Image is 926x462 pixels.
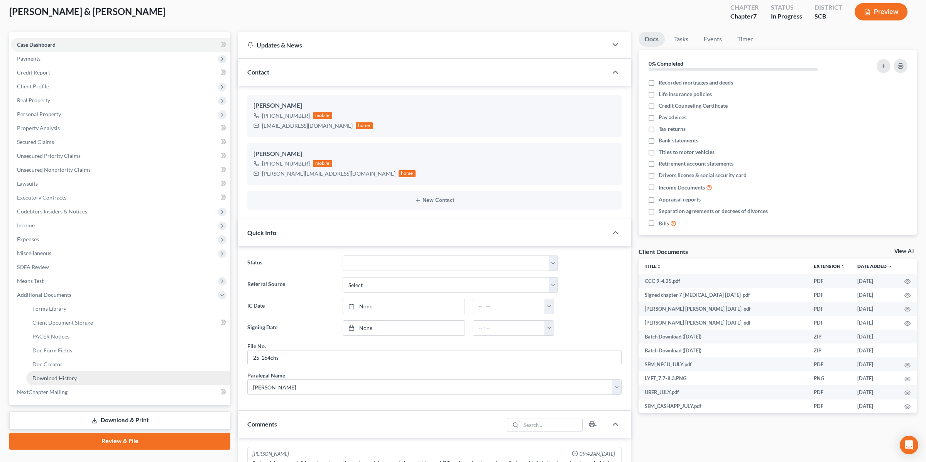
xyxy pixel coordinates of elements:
[17,389,68,395] span: NextChapter Mailing
[17,236,39,242] span: Expenses
[887,264,892,269] i: expand_more
[639,32,665,47] a: Docs
[851,371,898,385] td: [DATE]
[17,291,71,298] span: Additional Documents
[252,450,289,458] div: [PERSON_NAME]
[247,371,285,379] div: Paralegal Name
[808,371,851,385] td: PNG
[399,170,416,177] div: home
[771,12,802,21] div: In Progress
[808,385,851,399] td: PDF
[253,197,615,203] button: New Contact
[851,302,898,316] td: [DATE]
[343,299,465,314] a: None
[639,247,688,256] div: Client Documents
[17,180,38,187] span: Lawsuits
[814,12,842,21] div: SCB
[730,3,759,12] div: Chapter
[730,12,759,21] div: Chapter
[26,302,230,316] a: Forms Library
[313,112,332,119] div: mobile
[649,60,683,67] strong: 0% Completed
[9,433,230,450] a: Review & File
[247,342,266,350] div: File No.
[17,41,56,48] span: Case Dashboard
[253,149,615,159] div: [PERSON_NAME]
[11,149,230,163] a: Unsecured Priority Claims
[659,184,705,191] span: Income Documents
[26,344,230,357] a: Doc Form Fields
[840,264,845,269] i: unfold_more
[473,321,545,335] input: -- : --
[639,274,808,288] td: CCC 9-4.25.pdf
[243,299,339,314] label: IC Date
[659,113,686,121] span: Pay advices
[659,207,768,215] span: Separation agreements or decrees of divorces
[855,3,907,20] button: Preview
[771,3,802,12] div: Status
[808,344,851,357] td: ZIP
[521,418,582,432] input: Search...
[808,288,851,302] td: PDF
[247,41,598,49] div: Updates & News
[17,69,50,76] span: Credit Report
[580,450,615,458] span: 09:42AM[DATE]
[814,263,845,269] a: Extensionunfold_more
[247,68,269,76] span: Contact
[808,330,851,344] td: ZIP
[645,263,661,269] a: Titleunfold_more
[11,191,230,205] a: Executory Contracts
[247,229,276,236] span: Quick Info
[657,264,661,269] i: unfold_more
[11,163,230,177] a: Unsecured Nonpriority Claims
[851,330,898,344] td: [DATE]
[17,278,44,284] span: Means Test
[11,121,230,135] a: Property Analysis
[17,139,54,145] span: Secured Claims
[808,357,851,371] td: PDF
[473,299,545,314] input: -- : --
[17,166,91,173] span: Unsecured Nonpriority Claims
[26,330,230,344] a: PACER Notices
[17,264,49,270] span: SOFA Review
[9,411,230,430] a: Download & Print
[17,250,51,256] span: Miscellaneous
[262,160,310,168] div: [PHONE_NUMBER]
[17,83,49,90] span: Client Profile
[698,32,728,47] a: Events
[26,371,230,385] a: Download History
[659,220,669,227] span: Bills
[851,399,898,413] td: [DATE]
[17,194,66,201] span: Executory Contracts
[851,357,898,371] td: [DATE]
[639,385,808,399] td: UBER_JULY.pdf
[262,170,395,178] div: [PERSON_NAME][EMAIL_ADDRESS][DOMAIN_NAME]
[32,305,66,312] span: Forms Library
[17,125,60,131] span: Property Analysis
[248,350,621,365] input: --
[808,302,851,316] td: PDF
[11,177,230,191] a: Lawsuits
[659,102,728,110] span: Credit Counseling Certificate
[32,347,72,354] span: Doc Form Fields
[26,316,230,330] a: Client Document Storage
[32,319,93,326] span: Client Document Storage
[262,112,310,120] div: [PHONE_NUMBER]
[32,375,77,381] span: Download History
[808,274,851,288] td: PDF
[857,263,892,269] a: Date Added expand_more
[253,101,615,110] div: [PERSON_NAME]
[659,90,712,98] span: Life insurance policies
[11,38,230,52] a: Case Dashboard
[356,122,373,129] div: home
[243,256,339,271] label: Status
[639,371,808,385] td: LYFT_7.7-8.3.PNG
[9,6,166,17] span: [PERSON_NAME] & [PERSON_NAME]
[851,344,898,357] td: [DATE]
[32,333,69,340] span: PACER Notices
[11,385,230,399] a: NextChapter Mailing
[639,357,808,371] td: SEM_NFCU_JULY.pdf
[313,160,332,167] div: mobile
[808,399,851,413] td: PDF
[17,222,35,228] span: Income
